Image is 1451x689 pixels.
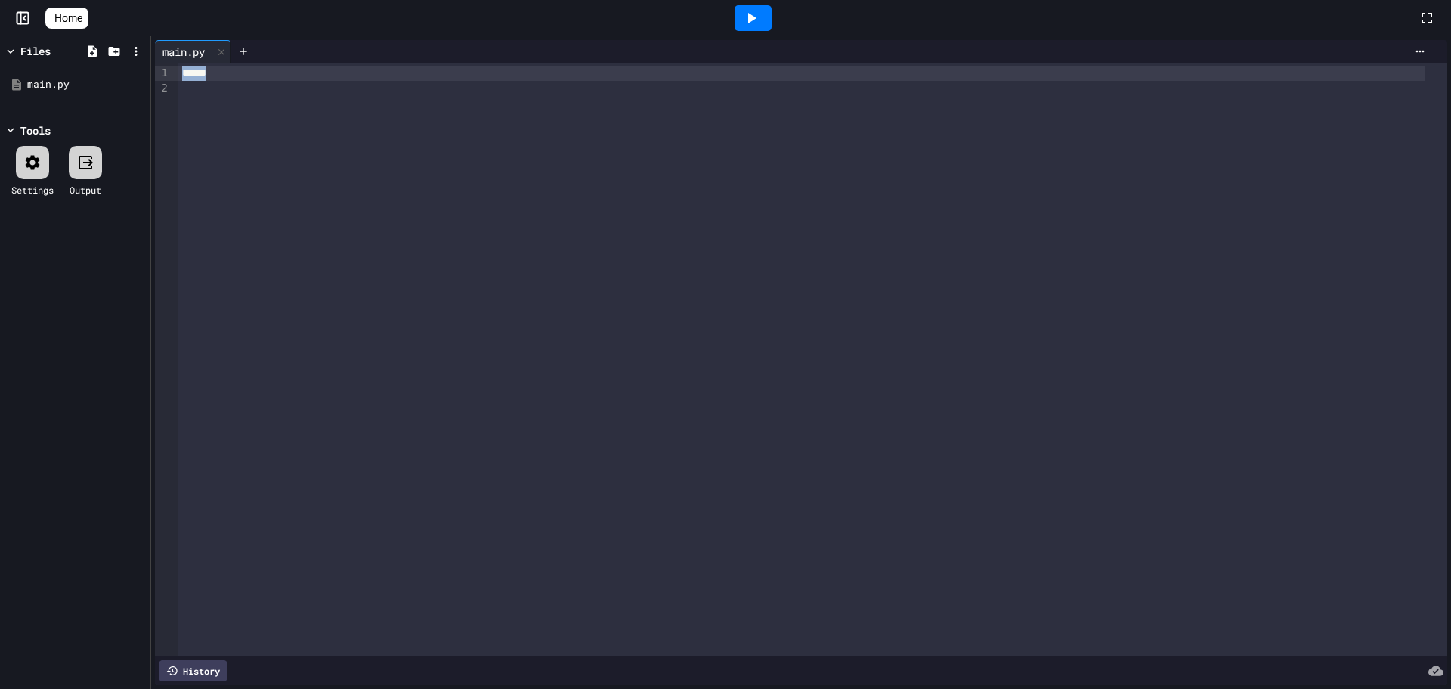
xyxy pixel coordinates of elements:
[11,183,54,197] div: Settings
[27,77,145,92] div: main.py
[159,660,227,681] div: History
[45,8,88,29] a: Home
[155,44,212,60] div: main.py
[155,81,170,96] div: 2
[70,183,101,197] div: Output
[20,43,51,59] div: Files
[20,123,51,138] div: Tools
[155,40,231,63] div: main.py
[54,11,82,26] span: Home
[155,66,170,81] div: 1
